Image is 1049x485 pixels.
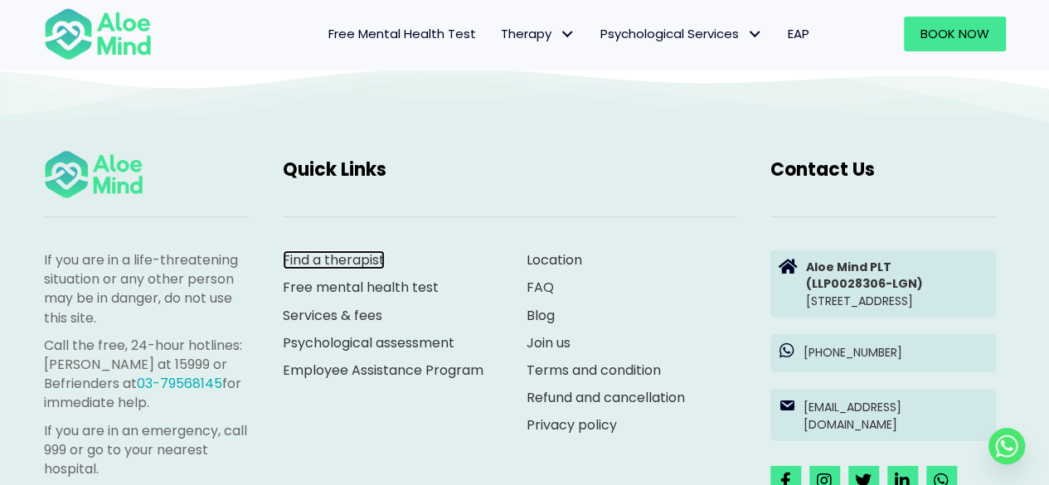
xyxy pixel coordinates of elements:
a: Aloe Mind PLT(LLP0028306-LGN)[STREET_ADDRESS] [770,250,996,318]
span: Quick Links [283,157,386,182]
span: Therapy: submenu [556,22,580,46]
p: If you are in an emergency, call 999 or go to your nearest hospital. [44,421,250,479]
span: Contact Us [770,157,875,182]
p: If you are in a life-threatening situation or any other person may be in danger, do not use this ... [44,250,250,327]
a: Free mental health test [283,278,439,297]
span: Book Now [920,25,989,42]
p: Call the free, 24-hour hotlines: [PERSON_NAME] at 15999 or Befrienders at for immediate help. [44,336,250,413]
p: [PHONE_NUMBER] [804,344,988,361]
img: Aloe mind Logo [44,149,143,200]
span: Therapy [501,25,575,42]
a: Privacy policy [527,415,617,434]
a: Psychological ServicesPsychological Services: submenu [588,17,775,51]
p: [STREET_ADDRESS] [806,259,988,309]
img: Aloe mind Logo [44,7,152,61]
strong: Aloe Mind PLT [806,259,891,275]
a: Book Now [904,17,1006,51]
a: EAP [775,17,822,51]
a: [EMAIL_ADDRESS][DOMAIN_NAME] [770,389,996,441]
a: Blog [527,306,555,325]
a: Location [527,250,582,269]
a: Whatsapp [988,428,1025,464]
span: EAP [788,25,809,42]
a: [PHONE_NUMBER] [770,334,996,372]
p: [EMAIL_ADDRESS][DOMAIN_NAME] [804,399,988,433]
a: TherapyTherapy: submenu [488,17,588,51]
a: Free Mental Health Test [316,17,488,51]
a: Join us [527,333,571,352]
span: Psychological Services [600,25,763,42]
a: Find a therapist [283,250,385,269]
a: Psychological assessment [283,333,454,352]
a: Services & fees [283,306,382,325]
strong: (LLP0028306-LGN) [806,275,923,292]
span: Free Mental Health Test [328,25,476,42]
a: Employee Assistance Program [283,361,483,380]
a: 03-79568145 [137,374,222,393]
nav: Menu [173,17,822,51]
a: Terms and condition [527,361,661,380]
a: Refund and cancellation [527,388,685,407]
span: Psychological Services: submenu [743,22,767,46]
a: FAQ [527,278,554,297]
